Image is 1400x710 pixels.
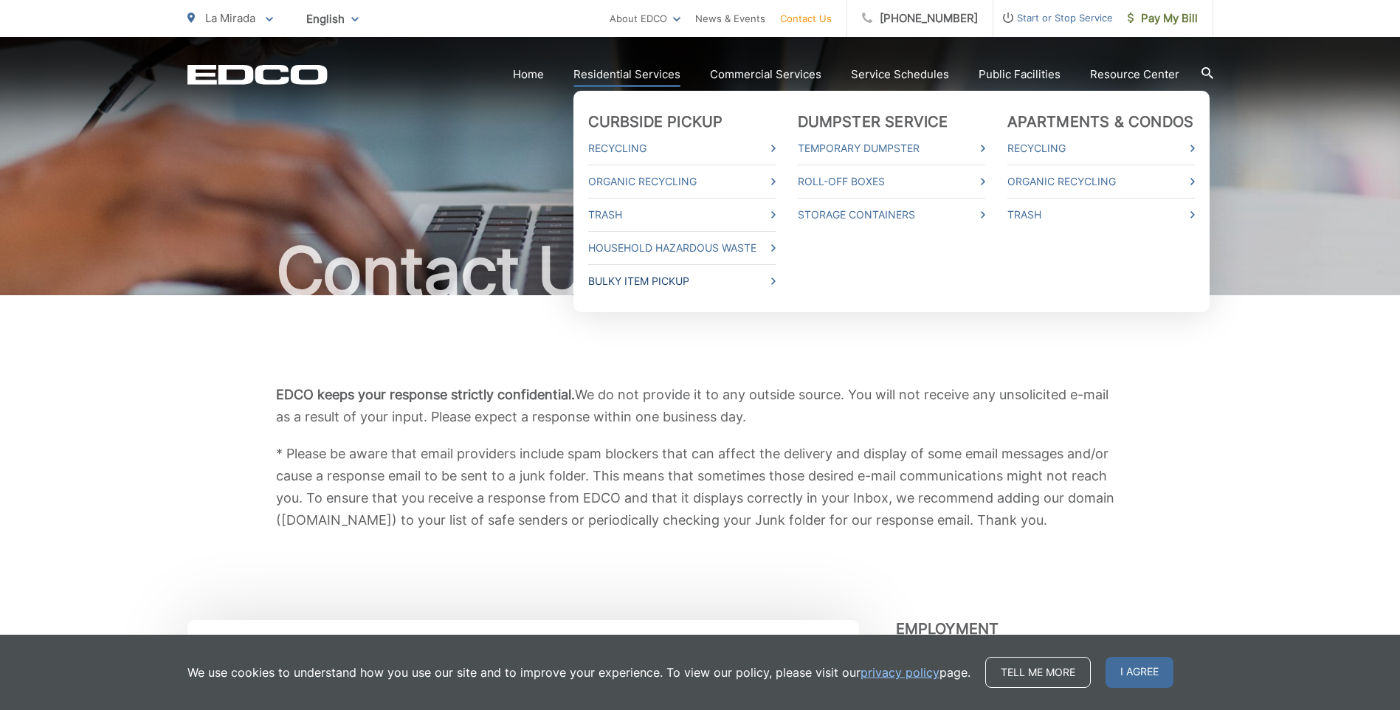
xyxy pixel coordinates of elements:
h3: Employment [896,620,1213,638]
a: EDCD logo. Return to the homepage. [187,64,328,85]
a: Recycling [1007,139,1195,157]
a: Roll-Off Boxes [798,173,985,190]
a: About EDCO [610,10,680,27]
a: Service Schedules [851,66,949,83]
a: Apartments & Condos [1007,113,1194,131]
span: La Mirada [205,11,255,25]
span: I agree [1106,657,1173,688]
a: Tell me more [985,657,1091,688]
p: * Please be aware that email providers include spam blockers that can affect the delivery and dis... [276,443,1125,531]
a: Trash [588,206,776,224]
a: Household Hazardous Waste [588,239,776,257]
a: Residential Services [573,66,680,83]
a: Trash [1007,206,1195,224]
a: News & Events [695,10,765,27]
a: Bulky Item Pickup [588,272,776,290]
a: Dumpster Service [798,113,948,131]
a: privacy policy [861,664,939,681]
b: EDCO keeps your response strictly confidential. [276,387,575,402]
a: Organic Recycling [1007,173,1195,190]
a: Temporary Dumpster [798,139,985,157]
a: Organic Recycling [588,173,776,190]
a: Public Facilities [979,66,1061,83]
a: Commercial Services [710,66,821,83]
a: Recycling [588,139,776,157]
h1: Contact Us [187,235,1213,309]
a: Contact Us [780,10,832,27]
a: Home [513,66,544,83]
a: Storage Containers [798,206,985,224]
span: English [295,6,370,32]
a: Curbside Pickup [588,113,723,131]
p: We do not provide it to any outside source. You will not receive any unsolicited e-mail as a resu... [276,384,1125,428]
h2: There was a problem with your submission. Please review the fields below. [187,627,859,680]
span: Pay My Bill [1128,10,1198,27]
a: Resource Center [1090,66,1179,83]
p: We use cookies to understand how you use our site and to improve your experience. To view our pol... [187,664,970,681]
